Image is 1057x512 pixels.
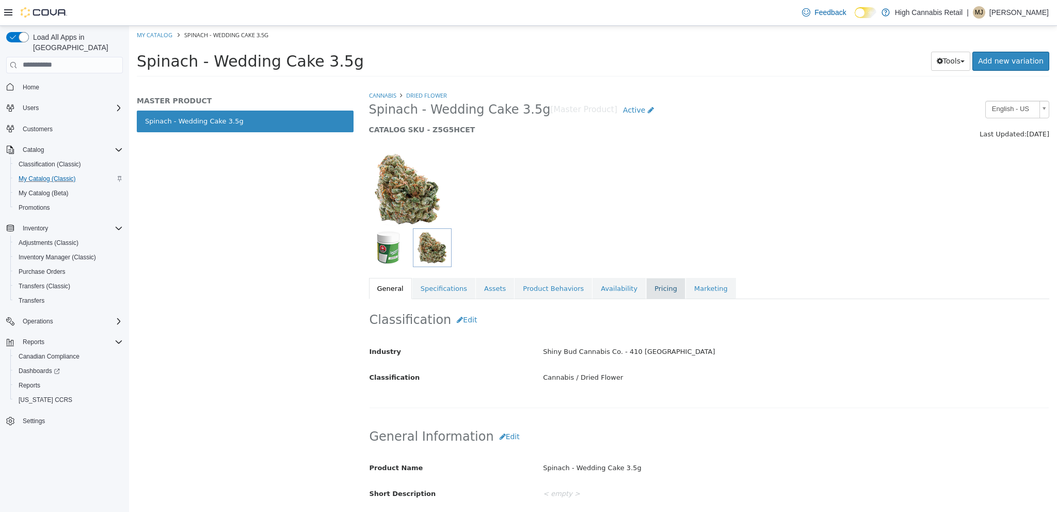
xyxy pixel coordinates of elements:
span: Transfers [19,297,44,305]
span: Reports [19,381,40,390]
span: Canadian Compliance [14,350,123,363]
nav: Complex example [6,75,123,456]
span: Inventory [23,224,48,232]
button: Promotions [10,200,127,215]
a: Add new variation [843,26,920,45]
a: Adjustments (Classic) [14,237,83,249]
span: Reports [19,336,123,348]
button: Adjustments (Classic) [10,236,127,250]
span: My Catalog (Beta) [19,189,69,197]
button: Operations [19,315,57,328]
span: Purchase Orders [14,266,123,278]
a: My Catalog [8,5,43,13]
span: Users [23,104,39,112]
a: Promotions [14,201,54,214]
button: Customers [2,121,127,136]
span: Adjustments (Classic) [19,239,78,247]
button: Classification (Classic) [10,157,127,172]
span: My Catalog (Classic) [14,173,123,185]
a: Classification (Classic) [14,158,85,170]
small: [Master Product] [421,80,488,88]
span: My Catalog (Beta) [14,187,123,199]
div: Cannabis / Dried Flower [406,343,927,361]
a: Assets [347,252,385,274]
span: Feedback [814,7,846,18]
a: My Catalog (Beta) [14,187,73,199]
a: Specifications [283,252,346,274]
a: Spinach - Wedding Cake 3.5g [8,85,225,106]
button: Purchase Orders [10,265,127,279]
button: Transfers (Classic) [10,279,127,293]
button: Reports [2,335,127,349]
button: Users [19,102,43,114]
button: My Catalog (Beta) [10,186,127,200]
span: English - US [857,75,906,91]
a: Availability [463,252,517,274]
button: Catalog [19,144,48,156]
a: Feedback [798,2,850,23]
h5: CATALOG SKU - Z5G5HCET [240,99,746,108]
a: [US_STATE] CCRS [14,394,76,406]
button: Edit [365,401,396,421]
span: Inventory Manager (Classic) [14,251,123,263]
span: Washington CCRS [14,394,123,406]
span: Load All Apps in [GEOGRAPHIC_DATA] [29,32,123,53]
button: My Catalog (Classic) [10,172,127,186]
button: Catalog [2,143,127,157]
span: Industry [241,322,273,330]
span: Settings [19,414,123,427]
button: Settings [2,413,127,428]
span: Last Updated: [851,104,898,112]
a: Dashboards [10,364,127,378]
span: Promotions [14,201,123,214]
span: Promotions [19,204,50,212]
span: Dashboards [19,367,60,375]
span: Home [23,83,39,91]
a: Canadian Compliance [14,350,84,363]
a: My Catalog (Classic) [14,173,80,185]
button: Edit [322,285,354,304]
span: Reports [14,379,123,392]
div: Shiny Bud Cannabis Co. - 410 [GEOGRAPHIC_DATA] [406,317,927,335]
a: Home [19,81,43,94]
span: Users [19,102,123,114]
span: Spinach - Wedding Cake 3.5g [55,5,139,13]
a: Purchase Orders [14,266,70,278]
span: Transfers [14,294,123,307]
span: Adjustments (Classic) [14,237,123,249]
div: < empty > [406,459,927,477]
span: Transfers (Classic) [19,282,70,290]
a: Reports [14,379,44,392]
span: Purchase Orders [19,268,66,276]
span: Spinach - Wedding Cake 3.5g [8,26,235,44]
span: Catalog [19,144,123,156]
a: Product Behaviors [386,252,463,274]
span: Catalog [23,146,44,154]
button: Reports [19,336,49,348]
a: General [240,252,283,274]
button: Canadian Compliance [10,349,127,364]
button: Home [2,80,127,95]
h5: MASTER PRODUCT [8,70,225,80]
a: Dried Flower [277,66,318,73]
span: Classification (Classic) [19,160,81,168]
div: Madison Johnson [973,6,985,19]
button: Reports [10,378,127,393]
div: Spinach - Wedding Cake 3.5g [406,433,927,452]
span: Spinach - Wedding Cake 3.5g [240,76,422,92]
a: Transfers (Classic) [14,280,74,292]
button: Transfers [10,293,127,308]
span: Active [494,80,516,88]
span: Operations [23,317,53,325]
a: Active [488,75,531,94]
span: Classification (Classic) [14,158,123,170]
span: Customers [19,122,123,135]
button: Inventory [19,222,52,235]
a: English - US [856,75,920,92]
span: Classification [241,348,291,355]
img: 150 [240,125,317,203]
span: Inventory Manager (Classic) [19,253,96,261]
span: MJ [975,6,983,19]
span: Short Description [241,464,307,472]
